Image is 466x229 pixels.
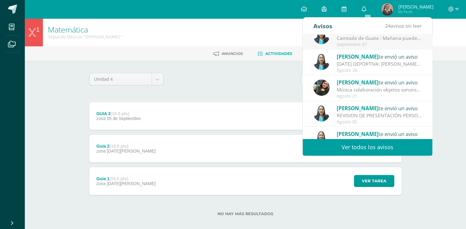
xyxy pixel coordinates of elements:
div: Agosto 05 [337,119,422,125]
label: No hay más resultados [89,212,402,216]
div: MAÑANA DEPORTIVA: Nivel Básico y Diversificado Los esperamos mañana en nuestra mañana deportiva "... [337,60,422,68]
div: Camisola de Guate : Mañana pueden llegar con la playera de la selección siempre aportando su cola... [337,35,422,42]
span: 24 [385,22,391,29]
div: te envió un aviso [337,130,422,138]
input: Busca la actividad aquí... [301,73,401,85]
a: Unidad 4 [89,73,163,85]
img: afbb90b42ddb8510e0c4b806fbdf27cc.png [313,80,330,96]
span: [PERSON_NAME] [337,105,379,112]
div: te envió un aviso [337,78,422,86]
span: Mi Perfil [398,9,433,14]
div: Agosto 21 [337,94,422,99]
h1: Matemática [48,25,123,34]
strong: (10.0 pts) [109,144,128,149]
span: [PERSON_NAME] [337,130,379,138]
div: Guia 2 [96,144,155,149]
div: GUIA 3 [96,111,141,116]
span: Ver tarea [362,175,386,187]
span: [PERSON_NAME] [337,53,379,60]
span: [DATE][PERSON_NAME] [107,181,156,186]
span: [PERSON_NAME] [398,4,433,10]
span: Anuncios [222,51,243,56]
div: Guia 1 [96,176,155,181]
div: Septiembre 07 [337,42,422,47]
span: avisos sin leer [385,22,422,29]
span: Actividades [265,51,292,56]
span: Unidad 4 [94,73,147,85]
div: Segundo Básicos 'Miguel Angel ' [48,34,123,40]
span: 05 de Septiembre [107,116,141,121]
div: SE ADJUNTA HORARIO DE EVALUACIONES: Saludos cordiales, se adjunta horario de evaluaciones para la... [337,138,422,145]
a: Actividades [258,49,292,59]
span: zona [96,116,105,121]
img: 49168807a2b8cca0ef2119beca2bd5ad.png [313,105,330,122]
span: [PERSON_NAME] [337,79,379,86]
div: Música colaboración objetos sonoros: Buen dia chicos, agradezco si pueden llevar y donar UNO de l... [337,86,422,93]
button: Ver tarea [354,175,394,187]
a: Ver todos los avisos [303,139,432,156]
strong: (15.0 pts) [109,176,128,181]
div: Avisos [313,17,332,34]
span: zona [96,149,105,153]
strong: (10.0 pts) [111,111,129,116]
a: Anuncios [213,49,243,59]
img: 49168807a2b8cca0ef2119beca2bd5ad.png [313,131,330,147]
span: [DATE][PERSON_NAME] [107,149,156,153]
div: REVISION DE PRESENTACIÓN PERSONAL: Saludos Cordiales Les recordamos que estamos en evaluaciones d... [337,112,422,119]
img: 0c9608e8f5aa3ecc6b2db56997c6d3dd.png [381,3,393,15]
span: zona [96,181,105,186]
div: te envió un aviso [337,52,422,60]
img: 49168807a2b8cca0ef2119beca2bd5ad.png [313,28,330,44]
div: te envió un aviso [337,104,422,112]
img: 49168807a2b8cca0ef2119beca2bd5ad.png [313,54,330,70]
div: Agosto 26 [337,68,422,73]
a: Matemática [48,24,88,35]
